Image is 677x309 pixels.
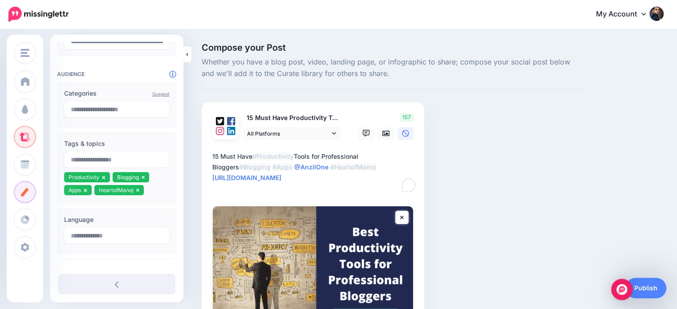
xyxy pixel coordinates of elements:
span: Whether you have a blog post, video, landing page, or infographic to share; compose your social p... [202,56,584,80]
span: 157 [400,113,413,122]
div: Domain: [DOMAIN_NAME] [23,23,98,30]
label: Language [64,214,169,225]
label: Tags & topics [64,138,169,149]
div: 15 Must Have Tools for Professional Bloggers [212,151,417,183]
div: Open Intercom Messenger [611,279,632,300]
a: All Platforms [243,127,341,140]
div: v 4.0.25 [25,14,44,21]
div: Keywords by Traffic [98,52,150,58]
span: Productivity [69,174,99,181]
a: Publish [625,278,666,298]
p: 15 Must Have Productivity Tools for Professional Bloggers [243,113,341,123]
img: Missinglettr [8,7,69,22]
img: logo_orange.svg [14,14,21,21]
a: Suggest [152,91,169,96]
h4: Audience [57,71,176,77]
a: My Account [587,4,664,25]
div: Domain Overview [34,52,80,58]
span: Blogging [117,174,139,181]
img: menu.png [20,49,29,57]
img: website_grey.svg [14,23,21,30]
span: HeartofManoj [99,187,134,193]
img: tab_domain_overview_orange.svg [24,52,31,59]
img: tab_keywords_by_traffic_grey.svg [89,52,96,59]
label: Categories [64,88,169,99]
textarea: To enrich screen reader interactions, please activate Accessibility in Grammarly extension settings [212,151,417,194]
span: Compose your Post [202,43,584,52]
span: Apps [69,187,81,193]
span: All Platforms [247,129,330,138]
